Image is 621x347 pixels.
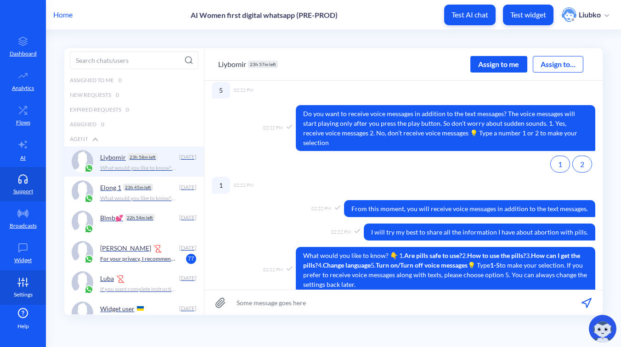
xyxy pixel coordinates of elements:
span: 0 [119,76,122,84]
span: 5 [212,82,230,99]
p: Elong 1 [100,184,121,191]
a: platform iconBlmb💕 22h 54m left[DATE] [64,207,204,237]
div: [DATE] [178,244,197,252]
input: Search chats/users [70,51,198,69]
p: If you want complete instructions on how to protect your digital security, we have prepared more ... [100,285,177,293]
div: Expired Requests [64,102,204,117]
p: 22h 54m left [125,214,155,221]
span: Help [17,322,29,330]
button: 1 [550,156,570,173]
a: platform icon[PERSON_NAME] time expired icon[DATE]For your privacy, I recommend deleting this cha... [64,237,204,268]
span: 2 [580,160,584,168]
img: time expired icon [153,244,163,253]
p: What would you like to know?👇 1. 2. 3. 💡 Type or to make your selection or type to go back to the [100,194,177,202]
p: Dashboard [10,50,37,58]
span: 1 [558,160,562,168]
span: I will try my best to share all the information I have about abortion with pills. [364,224,595,241]
p: Test AI chat [452,10,488,19]
p: Test widget [510,10,546,19]
p: For your privacy, I recommend deleting this chat. You can come back whenever you need. I’ll be he... [100,255,177,263]
span: 02:22 PM [263,266,283,273]
p: Luba [100,274,114,282]
button: Test AI chat [444,5,496,25]
img: time expired icon [116,274,125,284]
p: AI Women first digital whatsapp (PRE-PROD) [191,11,338,19]
p: Settings [14,291,33,299]
img: copilot-icon.svg [589,315,616,342]
p: Analytics [12,84,34,92]
b: Turn on/Turn off voice messages [376,261,468,269]
p: Liubko [579,10,601,20]
p: [PERSON_NAME] [100,244,151,252]
img: platform icon [84,285,93,294]
img: platform icon [84,194,93,203]
span: 02:22 PM [234,87,254,94]
img: platform icon [84,224,93,234]
button: Test widget [503,5,553,25]
span: 77 [186,254,196,264]
p: Widget [14,256,32,264]
button: user photoLiubko [557,6,614,23]
img: platform icon [84,164,93,173]
button: Liybomir [218,59,246,70]
p: Blmb💕 [100,214,123,222]
span: 02:22 PM [234,182,254,189]
div: Assigned to me [64,73,204,88]
span: 0 [126,106,129,114]
p: AI [20,154,26,162]
p: Liybomir [100,153,126,161]
div: [DATE] [178,274,197,282]
p: Support [13,187,33,196]
b: How can I get the pills? [303,252,580,269]
span: 02:22 PM [331,229,351,235]
span: 0 [116,91,119,99]
div: Assign to me [470,56,527,73]
p: 23h 57m left [248,61,278,68]
p: 23h 58m left [128,153,158,161]
b: How to use the pills? [467,252,526,259]
span: 1 [212,177,230,194]
p: Home [53,9,73,20]
input: Some message goes here [204,290,603,315]
img: user photo [562,7,576,22]
p: Flows [16,118,30,127]
div: Agent [64,132,204,146]
span: 02:22 PM [311,205,331,212]
b: Are pills safe to use? [404,252,462,259]
div: [DATE] [178,153,197,161]
div: Assigned [64,117,204,132]
div: New Requests [64,88,204,102]
button: 2 [572,156,592,173]
div: [DATE] [178,183,197,191]
p: What would you like to know? 👇 1. 2. 3. 4. 5. 💡 Type to make your selection. If you prefer to rec... [100,164,177,172]
div: [DATE] [178,304,197,313]
p: Widget user [100,305,135,313]
span: What would you like to know? 👇 1. 2. 3. 4. 5. 💡 Type to make your selection. If you prefer to rec... [296,247,595,293]
img: platform icon [84,255,93,264]
a: platform iconLuba time expired icon[DATE]If you want complete instructions on how to protect your... [64,268,204,298]
p: 23h 45m left [123,184,153,191]
span: Do you want to receive voice messages in addition to the text messages? The voice messages will s... [296,105,595,151]
span: 02:22 PM [263,124,283,131]
p: Broadcasts [10,222,37,230]
b: 1-5 [490,261,500,269]
button: Assign to... [533,56,583,73]
b: Change language [323,261,371,269]
img: UA [137,306,144,311]
span: From this moment, you will receive voice messages in addition to the text messages. [344,200,595,217]
a: platform iconLiybomir 23h 58m left[DATE]What would you like to know? 👇 1.2.3.4.5.💡 Typeto make yo... [64,146,204,177]
a: platform iconWidget user [DATE] [64,298,204,328]
span: 0 [101,120,104,129]
div: [DATE] [178,213,197,222]
a: platform iconElong 1 23h 45m left[DATE]What would you like to know?👇 1.2.3.💡 Typeorto make your s... [64,177,204,207]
